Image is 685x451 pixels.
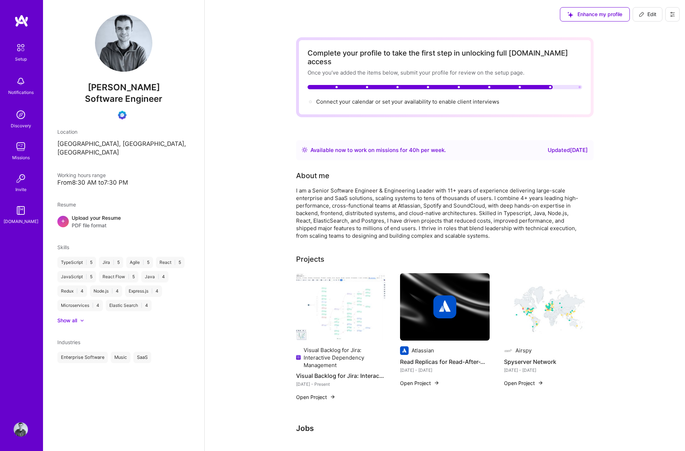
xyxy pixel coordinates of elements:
div: Airspy [515,347,532,354]
div: Show all [57,317,77,324]
div: Missions [12,154,30,161]
span: Resume [57,201,76,208]
img: arrow-right [330,394,336,400]
img: Company logo [400,346,409,355]
div: Projects [296,254,324,265]
img: Company logo [296,353,301,362]
span: Working hours range [57,172,106,178]
div: Atlassian [412,347,434,354]
h4: Read Replicas for Read-After-Write [400,357,490,366]
div: Enterprise Software [57,352,108,363]
span: [PERSON_NAME] [57,82,190,93]
img: Spyserver Network [504,273,594,341]
div: Express.js 4 [125,285,162,297]
img: logo [14,14,29,27]
div: [DATE] - Present [296,380,386,388]
p: [GEOGRAPHIC_DATA], [GEOGRAPHIC_DATA], [GEOGRAPHIC_DATA] [57,140,190,157]
div: Redux 4 [57,285,87,297]
div: [DATE] - [DATE] [400,366,490,374]
div: [DOMAIN_NAME] [4,218,38,225]
img: teamwork [14,139,28,154]
div: Location [57,128,190,136]
img: discovery [14,108,28,122]
div: Once you’ve added the items below, submit your profile for review on the setup page. [308,69,582,76]
span: | [128,274,129,280]
div: TypeScript 5 [57,257,96,268]
button: Edit [633,7,662,22]
div: Elastic Search 4 [106,300,152,311]
span: Skills [57,244,69,250]
span: | [158,274,159,280]
div: Music [111,352,130,363]
span: | [86,274,87,280]
img: Visual Backlog for Jira: Interactive Dependency Management [296,273,386,341]
span: | [151,288,153,294]
span: Edit [639,11,656,18]
div: JavaScript 5 [57,271,96,283]
img: setup [13,40,28,55]
span: | [174,260,176,265]
span: + [61,217,65,224]
span: | [143,260,144,265]
div: Complete your profile to take the first step in unlocking full [DOMAIN_NAME] access [308,49,582,66]
button: Open Project [296,393,336,401]
h4: Spyserver Network [504,357,594,366]
img: Company logo [433,295,456,318]
img: Company logo [504,346,513,355]
img: cover [400,273,490,341]
button: Enhance my profile [560,7,630,22]
div: Setup [15,55,27,63]
img: Invite [14,171,28,186]
span: Industries [57,339,80,345]
span: | [141,303,142,308]
div: +Upload your ResumePDF file format [57,214,190,229]
div: From 8:30 AM to 7:30 PM [57,179,190,186]
div: Microservices 4 [57,300,103,311]
span: | [92,303,94,308]
div: [DATE] - [DATE] [504,366,594,374]
span: 40 [409,147,416,153]
div: Agile 5 [126,257,153,268]
button: Open Project [400,379,439,387]
img: guide book [14,203,28,218]
div: Node.js 4 [90,285,122,297]
a: User Avatar [12,422,30,437]
span: | [76,288,78,294]
div: SaaS [133,352,151,363]
img: Evaluation Call Booked [118,111,127,119]
i: icon SuggestedTeams [567,12,573,18]
span: Software Engineer [85,94,162,104]
div: Updated [DATE] [548,146,588,155]
span: | [111,288,113,294]
div: Available now to work on missions for h per week . [310,146,446,155]
img: bell [14,74,28,89]
span: Connect your calendar or set your availability to enable client interviews [316,98,499,105]
div: Notifications [8,89,34,96]
h3: Jobs [296,424,594,433]
div: About me [296,170,329,181]
span: | [113,260,114,265]
div: Discovery [11,122,31,129]
img: arrow-right [538,380,543,386]
div: React 5 [156,257,185,268]
div: Jira 5 [99,257,123,268]
div: Visual Backlog for Jira: Interactive Dependency Management [304,346,386,369]
span: PDF file format [72,222,121,229]
div: Java 4 [141,271,168,283]
div: Invite [15,186,27,193]
div: React Flow 5 [99,271,138,283]
img: User Avatar [14,422,28,437]
span: | [86,260,87,265]
img: Availability [302,147,308,153]
img: User Avatar [95,14,152,72]
img: arrow-right [434,380,439,386]
div: Upload your Resume [72,214,121,229]
div: I am a Senior Software Engineer & Engineering Leader with 11+ years of experience delivering larg... [296,187,583,239]
h4: Visual Backlog for Jira: Interactive Dependency Management [296,371,386,380]
span: Enhance my profile [567,11,622,18]
button: Open Project [504,379,543,387]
